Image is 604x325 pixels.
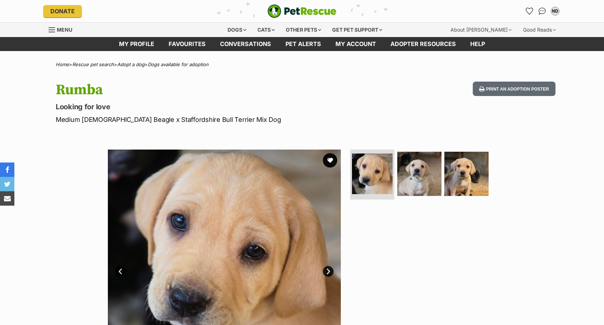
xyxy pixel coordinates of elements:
span: Menu [57,27,72,33]
a: Conversations [536,5,548,17]
img: chat-41dd97257d64d25036548639549fe6c8038ab92f7586957e7f3b1b290dea8141.svg [539,8,546,15]
div: Dogs [223,23,251,37]
a: Menu [49,23,77,36]
a: My profile [112,37,161,51]
a: Adopt a dog [117,61,145,67]
a: Rescue pet search [72,61,114,67]
button: My account [549,5,561,17]
a: Donate [43,5,82,17]
a: Dogs available for adoption [148,61,209,67]
p: Medium [DEMOGRAPHIC_DATA] Beagle x Staffordshire Bull Terrier Mix Dog [56,115,360,124]
img: Photo of Rumba [352,154,393,194]
a: Prev [115,266,126,277]
img: Photo of Rumba [444,152,489,196]
a: PetRescue [267,4,337,18]
a: conversations [213,37,278,51]
a: My account [328,37,383,51]
p: Looking for love [56,102,360,112]
img: Photo of Rumba [397,152,441,196]
button: favourite [323,153,337,168]
h1: Rumba [56,82,360,98]
a: Help [463,37,492,51]
a: Pet alerts [278,37,328,51]
a: Favourites [523,5,535,17]
a: Adopter resources [383,37,463,51]
a: Favourites [161,37,213,51]
div: > > > [38,62,566,67]
div: Cats [252,23,280,37]
a: Home [56,61,69,67]
a: Next [323,266,334,277]
img: logo-e224e6f780fb5917bec1dbf3a21bbac754714ae5b6737aabdf751b685950b380.svg [267,4,337,18]
div: ND [552,8,559,15]
div: Get pet support [327,23,387,37]
ul: Account quick links [523,5,561,17]
button: Print an adoption poster [473,82,555,96]
div: About [PERSON_NAME] [445,23,517,37]
div: Good Reads [518,23,561,37]
div: Other pets [281,23,326,37]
